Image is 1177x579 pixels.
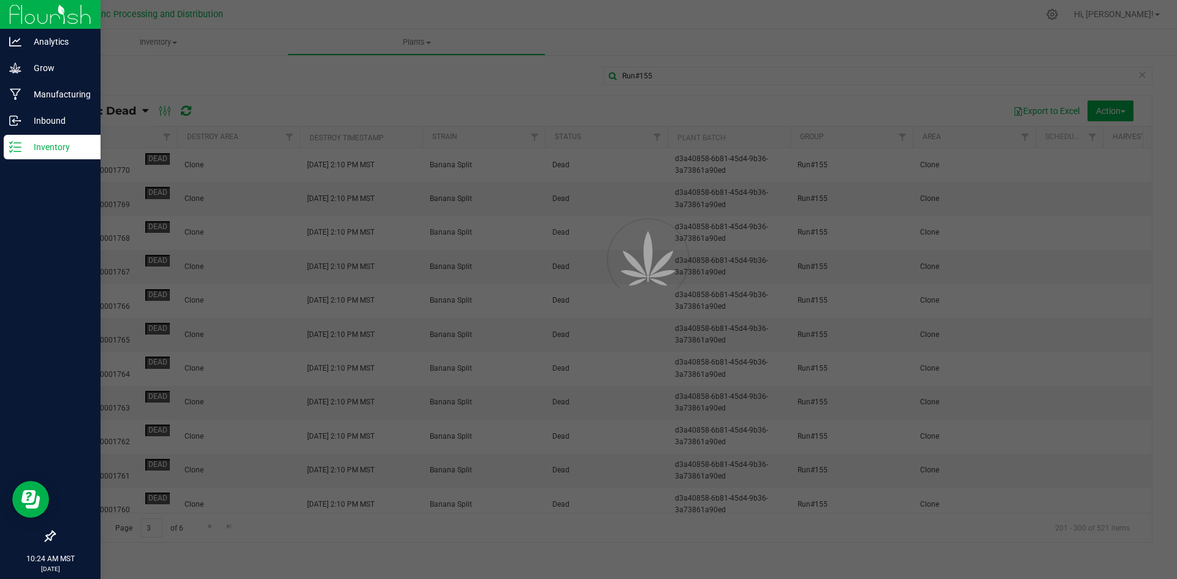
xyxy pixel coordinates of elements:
[21,61,95,75] p: Grow
[21,140,95,154] p: Inventory
[12,481,49,518] iframe: Resource center
[21,87,95,102] p: Manufacturing
[6,564,95,573] p: [DATE]
[21,113,95,128] p: Inbound
[9,62,21,74] inline-svg: Grow
[9,115,21,127] inline-svg: Inbound
[9,88,21,100] inline-svg: Manufacturing
[9,141,21,153] inline-svg: Inventory
[6,553,95,564] p: 10:24 AM MST
[21,34,95,49] p: Analytics
[9,36,21,48] inline-svg: Analytics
